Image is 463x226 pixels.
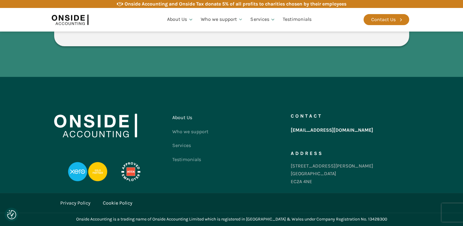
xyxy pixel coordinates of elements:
[60,199,90,207] a: Privacy Policy
[279,9,315,30] a: Testimonials
[172,138,208,153] a: Services
[291,162,373,186] div: [STREET_ADDRESS][PERSON_NAME] [GEOGRAPHIC_DATA] EC2A 4NE
[163,9,197,30] a: About Us
[291,125,373,136] a: [EMAIL_ADDRESS][DOMAIN_NAME]
[371,16,396,24] div: Contact Us
[103,199,132,207] a: Cookie Policy
[7,210,16,219] button: Consent Preferences
[364,14,409,25] a: Contact Us
[172,125,208,139] a: Who we support
[76,216,387,223] div: Onside Accounting is a trading name of Onside Accounting Limited which is registered in [GEOGRAPH...
[7,210,16,219] img: Revisit consent button
[114,162,148,182] img: APPROVED-EMPLOYER-PROFESSIONAL-DEVELOPMENT-REVERSED_LOGO
[172,111,208,125] a: About Us
[291,114,323,119] h5: Contact
[291,151,323,156] h5: Address
[197,9,247,30] a: Who we support
[172,153,208,167] a: Testimonials
[52,13,88,27] img: Onside Accounting
[247,9,279,30] a: Services
[54,114,137,137] img: Onside Accounting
